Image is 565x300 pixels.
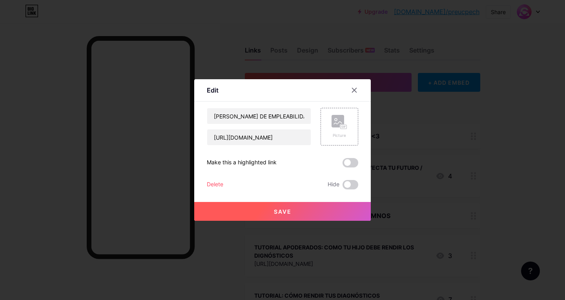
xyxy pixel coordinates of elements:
[274,208,292,215] span: Save
[207,158,277,167] div: Make this a highlighted link
[207,180,223,189] div: Delete
[328,180,339,189] span: Hide
[194,202,371,221] button: Save
[207,129,311,145] input: URL
[207,108,311,124] input: Title
[332,133,347,138] div: Picture
[207,85,219,95] div: Edit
